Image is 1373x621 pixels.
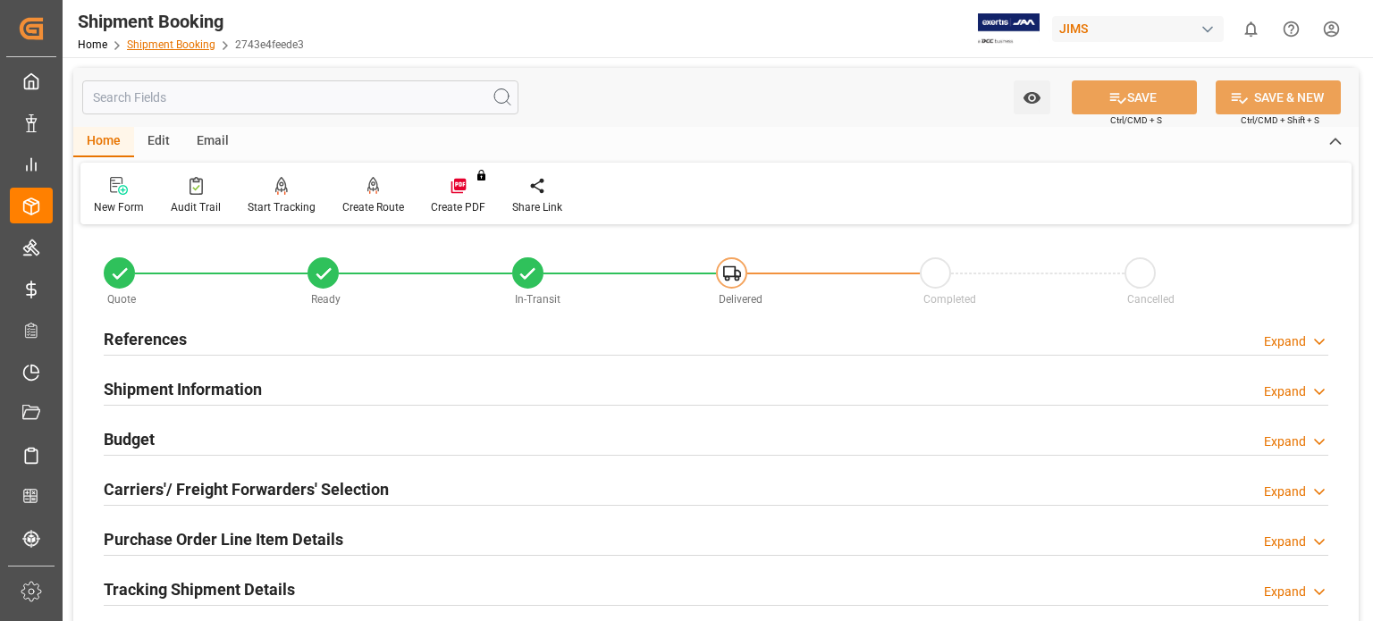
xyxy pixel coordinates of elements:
[183,127,242,157] div: Email
[1127,293,1175,306] span: Cancelled
[82,80,518,114] input: Search Fields
[1014,80,1050,114] button: open menu
[1241,113,1319,127] span: Ctrl/CMD + Shift + S
[515,293,560,306] span: In-Transit
[73,127,134,157] div: Home
[978,13,1040,45] img: Exertis%20JAM%20-%20Email%20Logo.jpg_1722504956.jpg
[104,477,389,501] h2: Carriers'/ Freight Forwarders' Selection
[104,577,295,601] h2: Tracking Shipment Details
[127,38,215,51] a: Shipment Booking
[1264,332,1306,351] div: Expand
[923,293,976,306] span: Completed
[78,8,304,35] div: Shipment Booking
[78,38,107,51] a: Home
[1264,432,1306,451] div: Expand
[171,199,221,215] div: Audit Trail
[1264,583,1306,601] div: Expand
[134,127,183,157] div: Edit
[311,293,341,306] span: Ready
[104,527,343,551] h2: Purchase Order Line Item Details
[104,427,155,451] h2: Budget
[1264,483,1306,501] div: Expand
[94,199,144,215] div: New Form
[104,377,262,401] h2: Shipment Information
[107,293,136,306] span: Quote
[512,199,562,215] div: Share Link
[1072,80,1197,114] button: SAVE
[1264,533,1306,551] div: Expand
[104,327,187,351] h2: References
[342,199,404,215] div: Create Route
[1110,113,1162,127] span: Ctrl/CMD + S
[1264,382,1306,401] div: Expand
[1216,80,1341,114] button: SAVE & NEW
[248,199,316,215] div: Start Tracking
[719,293,762,306] span: Delivered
